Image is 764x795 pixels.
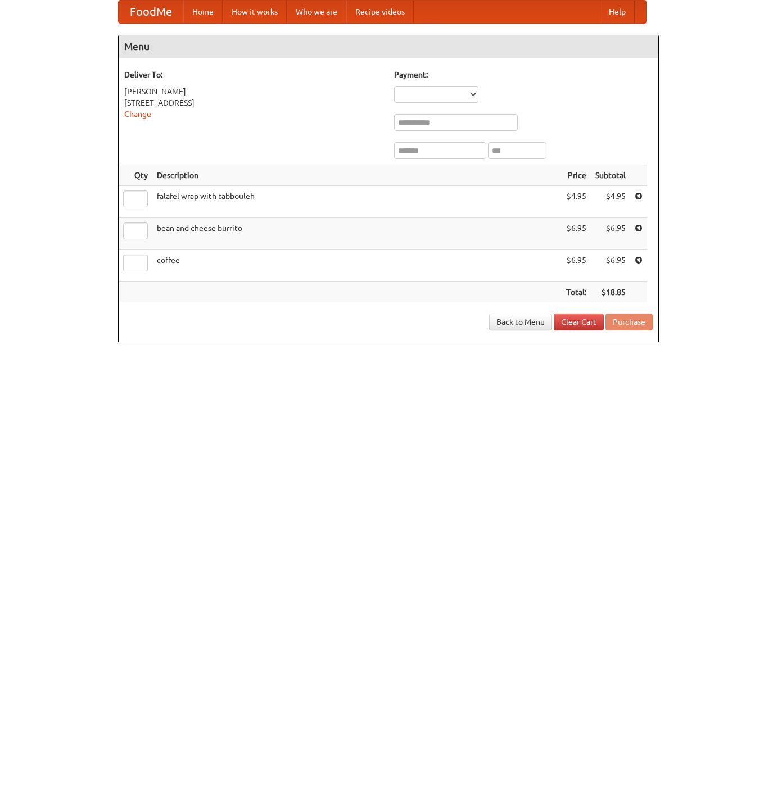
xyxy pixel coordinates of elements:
[152,186,562,218] td: falafel wrap with tabbouleh
[124,97,383,108] div: [STREET_ADDRESS]
[562,186,591,218] td: $4.95
[562,250,591,282] td: $6.95
[591,218,630,250] td: $6.95
[554,314,604,330] a: Clear Cart
[119,35,658,58] h4: Menu
[562,218,591,250] td: $6.95
[119,165,152,186] th: Qty
[287,1,346,23] a: Who we are
[124,86,383,97] div: [PERSON_NAME]
[489,314,552,330] a: Back to Menu
[152,165,562,186] th: Description
[591,282,630,303] th: $18.85
[591,186,630,218] td: $4.95
[591,250,630,282] td: $6.95
[152,250,562,282] td: coffee
[152,218,562,250] td: bean and cheese burrito
[124,69,383,80] h5: Deliver To:
[394,69,653,80] h5: Payment:
[124,110,151,119] a: Change
[600,1,635,23] a: Help
[183,1,223,23] a: Home
[346,1,414,23] a: Recipe videos
[223,1,287,23] a: How it works
[605,314,653,330] button: Purchase
[562,282,591,303] th: Total:
[562,165,591,186] th: Price
[591,165,630,186] th: Subtotal
[119,1,183,23] a: FoodMe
